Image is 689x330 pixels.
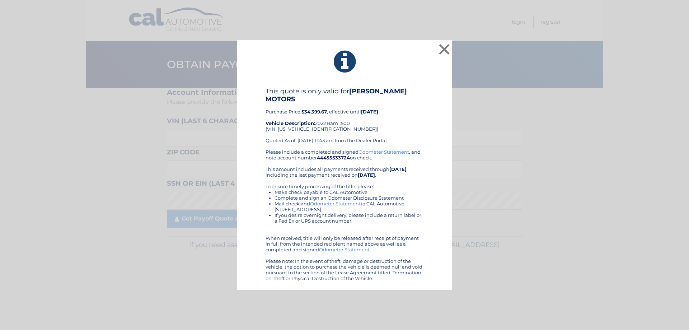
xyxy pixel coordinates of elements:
[266,87,407,103] b: [PERSON_NAME] MOTORS
[266,87,423,103] h4: This quote is only valid for
[275,195,423,201] li: Complete and sign an Odometer Disclosure Statement
[275,201,423,212] li: Mail check and to CAL Automotive, [STREET_ADDRESS]
[437,42,451,56] button: ×
[358,172,375,178] b: [DATE]
[266,120,315,126] strong: Vehicle Description:
[266,149,423,281] div: Please include a completed and signed , and note account number on check. This amount includes al...
[317,155,350,161] b: 44455533724
[301,109,327,115] b: $34,399.67
[358,149,409,155] a: Odometer Statement
[275,212,423,224] li: If you desire overnight delivery, please include a return label or a Fed Ex or UPS account number.
[361,109,378,115] b: [DATE]
[275,189,423,195] li: Make check payable to CAL Automotive
[310,201,361,206] a: Odometer Statement
[319,247,370,252] a: Odometer Statement
[266,87,423,149] div: Purchase Price: , effective until 2022 Ram 1500 (VIN: [US_VEHICLE_IDENTIFICATION_NUMBER]) Quoted ...
[389,166,407,172] b: [DATE]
